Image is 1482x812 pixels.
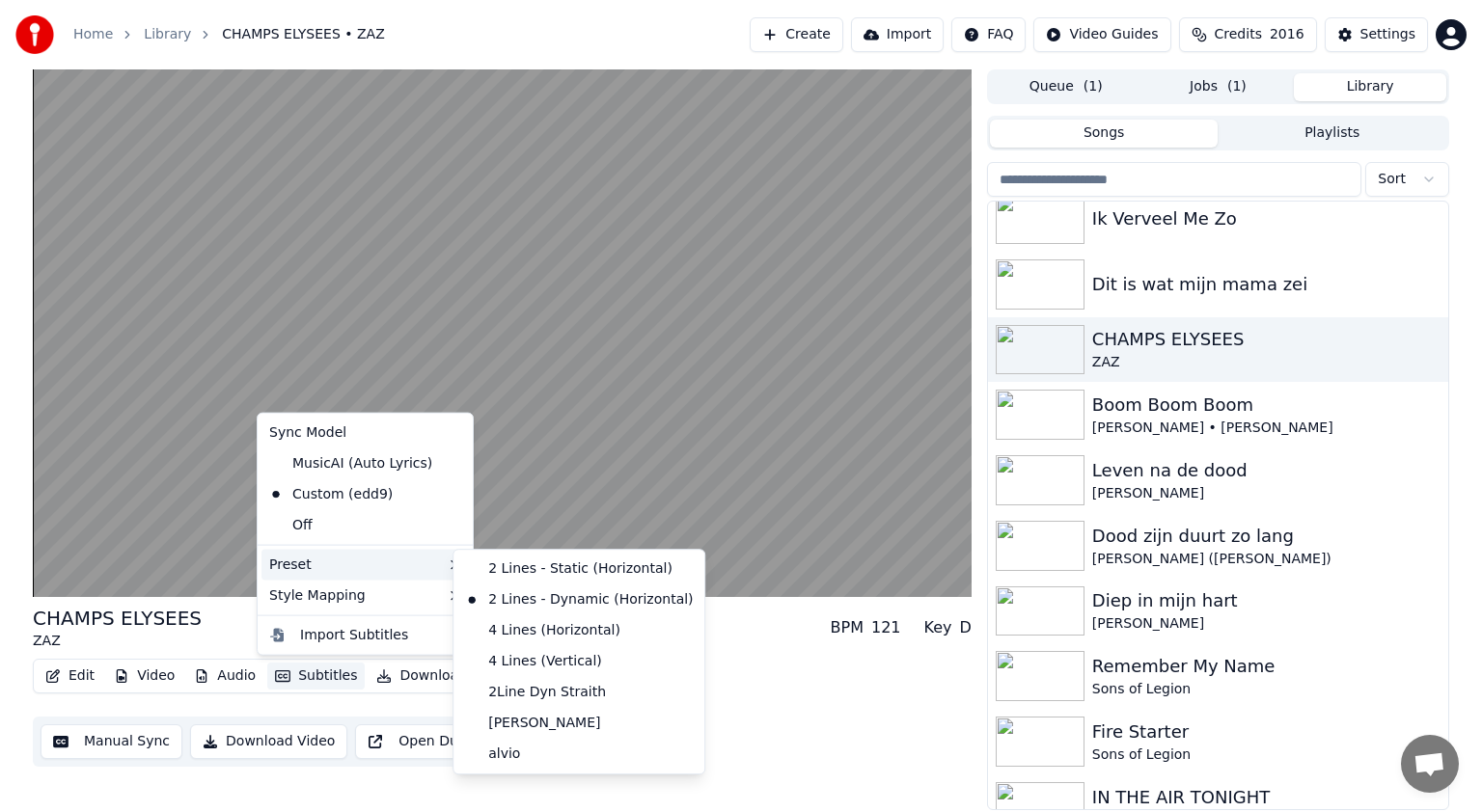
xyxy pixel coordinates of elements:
[1092,326,1441,353] div: CHAMPS ELYSEES
[750,17,843,52] button: Create
[1378,170,1406,189] span: Sort
[990,120,1219,148] button: Songs
[1092,353,1441,372] div: ZAZ
[38,663,102,690] button: Edit
[1325,17,1428,52] button: Settings
[73,25,385,44] nav: breadcrumb
[369,663,475,690] button: Download
[33,605,202,632] div: CHAMPS ELYSEES
[1092,653,1441,680] div: Remember My Name
[1227,77,1247,96] span: ( 1 )
[1142,73,1295,101] button: Jobs
[73,25,113,44] a: Home
[1092,745,1441,765] div: Sons of Legion
[300,626,408,645] div: Import Subtitles
[457,739,700,770] div: alvio
[831,616,864,639] div: BPM
[1092,419,1441,438] div: [PERSON_NAME] • [PERSON_NAME]
[924,616,952,639] div: Key
[990,73,1142,101] button: Queue
[1092,784,1441,811] div: IN THE AIR TONIGHT
[1092,680,1441,699] div: Sons of Legion
[1092,205,1441,232] div: Ik Verveel Me Zo
[1092,614,1441,634] div: [PERSON_NAME]
[15,15,54,54] img: youka
[1360,25,1415,44] div: Settings
[951,17,1026,52] button: FAQ
[261,479,400,510] div: Custom (edd9)
[1092,457,1441,484] div: Leven na de dood
[457,554,700,584] div: 2 Lines - Static (Horizontal)
[1092,484,1441,503] div: [PERSON_NAME]
[41,724,182,759] button: Manual Sync
[457,708,700,739] div: [PERSON_NAME]
[261,448,440,479] div: MusicAI (Auto Lyrics)
[1092,550,1441,569] div: [PERSON_NAME] ([PERSON_NAME])
[1092,587,1441,614] div: Diep in mijn hart
[1215,25,1262,44] span: Credits
[190,724,347,759] button: Download Video
[261,510,469,541] div: Off
[222,25,384,44] span: CHAMPS ELYSEES • ZAZ
[261,581,469,611] div: Style Mapping
[1270,25,1304,44] span: 2016
[106,663,182,690] button: Video
[267,663,365,690] button: Subtitles
[261,550,469,581] div: Preset
[1092,523,1441,550] div: Dood zijn duurt zo lang
[1084,77,1103,96] span: ( 1 )
[186,663,263,690] button: Audio
[457,615,700,646] div: 4 Lines (Horizontal)
[261,418,469,448] div: Sync Model
[851,17,944,52] button: Import
[1092,392,1441,419] div: Boom Boom Boom
[457,646,700,677] div: 4 Lines (Vertical)
[355,724,534,759] button: Open Dual Screen
[1218,120,1446,148] button: Playlists
[1092,718,1441,745] div: Fire Starter
[1179,17,1317,52] button: Credits2016
[1294,73,1446,101] button: Library
[144,25,191,44] a: Library
[1401,735,1459,793] div: Open de chat
[960,616,972,639] div: D
[871,616,901,639] div: 121
[457,584,700,615] div: 2 Lines - Dynamic (Horizontal)
[1092,271,1441,298] div: Dit is wat mijn mama zei
[457,677,700,708] div: 2Line Dyn Straith
[33,632,202,651] div: ZAZ
[1033,17,1170,52] button: Video Guides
